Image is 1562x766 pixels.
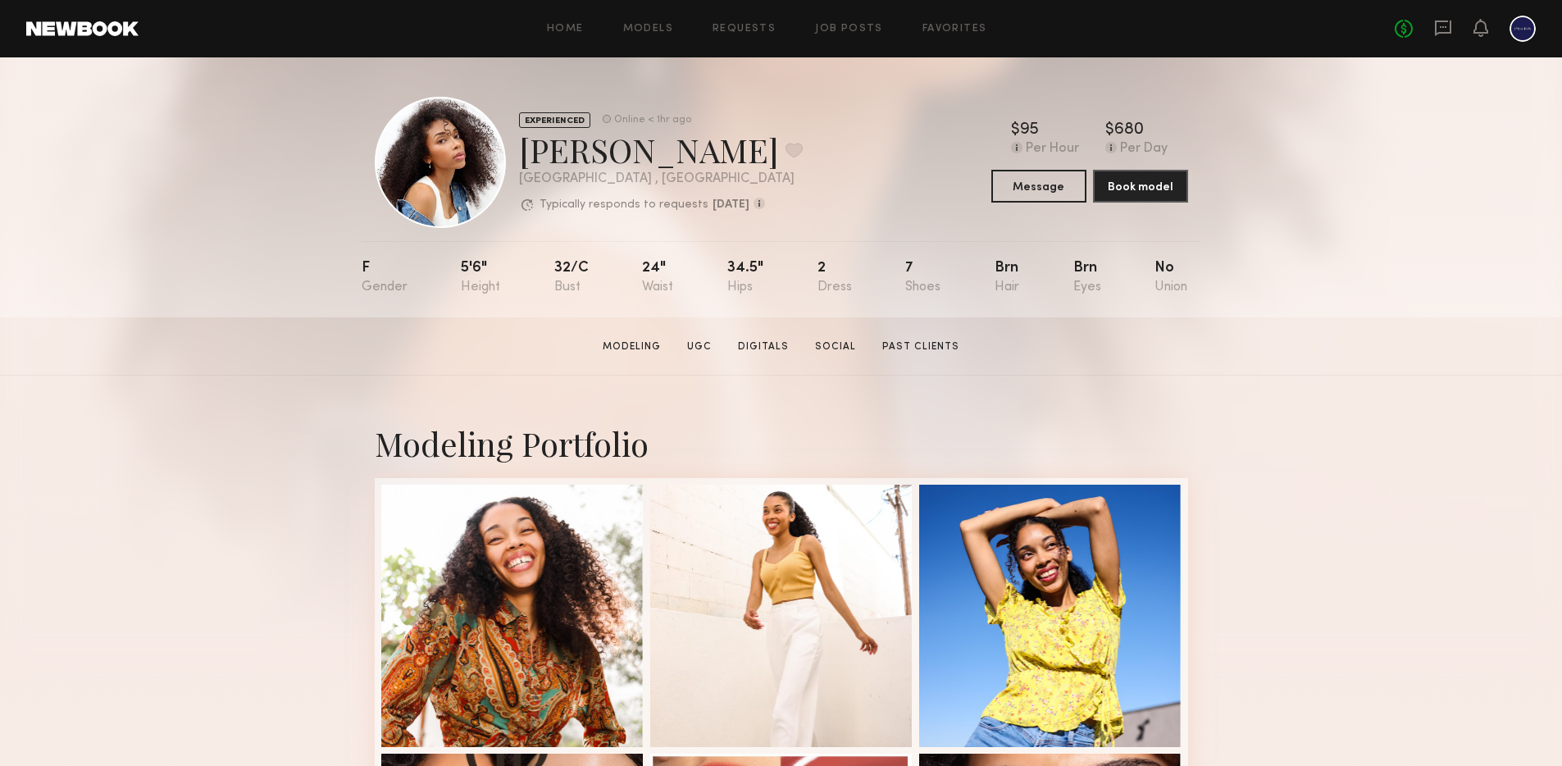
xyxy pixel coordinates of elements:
div: Modeling Portfolio [375,422,1188,465]
a: Models [623,24,673,34]
div: 24" [642,261,673,294]
b: [DATE] [713,199,749,211]
div: EXPERIENCED [519,112,590,128]
button: Message [991,170,1086,203]
div: [GEOGRAPHIC_DATA] , [GEOGRAPHIC_DATA] [519,172,803,186]
div: 7 [905,261,940,294]
a: Job Posts [815,24,883,34]
a: Home [547,24,584,34]
button: Book model [1093,170,1188,203]
div: $ [1105,122,1114,139]
div: 5'6" [461,261,500,294]
a: Past Clients [876,340,966,354]
div: 32/c [554,261,589,294]
div: F [362,261,408,294]
a: Social [808,340,863,354]
div: Per Hour [1026,142,1079,157]
a: UGC [681,340,718,354]
div: $ [1011,122,1020,139]
div: 34.5" [727,261,763,294]
a: Requests [713,24,776,34]
p: Typically responds to requests [540,199,708,211]
div: Brn [995,261,1019,294]
div: 2 [817,261,852,294]
div: No [1154,261,1187,294]
a: Modeling [596,340,667,354]
a: Favorites [922,24,987,34]
div: Online < 1hr ago [614,115,691,125]
a: Digitals [731,340,795,354]
div: Brn [1073,261,1101,294]
div: 680 [1114,122,1144,139]
div: 95 [1020,122,1039,139]
div: [PERSON_NAME] [519,128,803,171]
div: Per Day [1120,142,1168,157]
